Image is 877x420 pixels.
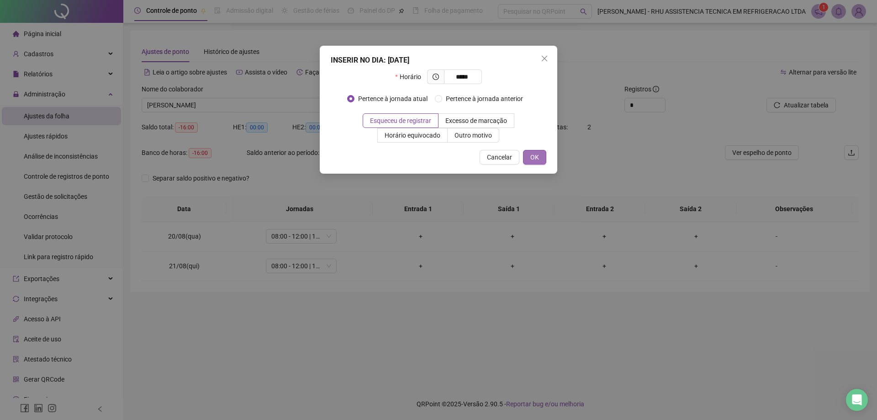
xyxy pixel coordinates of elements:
label: Horário [395,69,427,84]
span: Excesso de marcação [445,117,507,124]
div: Open Intercom Messenger [846,389,868,411]
button: Close [537,51,552,66]
span: Pertence à jornada atual [354,94,431,104]
span: Cancelar [487,152,512,162]
span: Horário equivocado [385,132,440,139]
span: close [541,55,548,62]
span: clock-circle [433,74,439,80]
span: Outro motivo [454,132,492,139]
button: Cancelar [480,150,519,165]
div: INSERIR NO DIA : [DATE] [331,55,546,66]
button: OK [523,150,546,165]
span: Esqueceu de registrar [370,117,431,124]
span: Pertence à jornada anterior [442,94,527,104]
span: OK [530,152,539,162]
